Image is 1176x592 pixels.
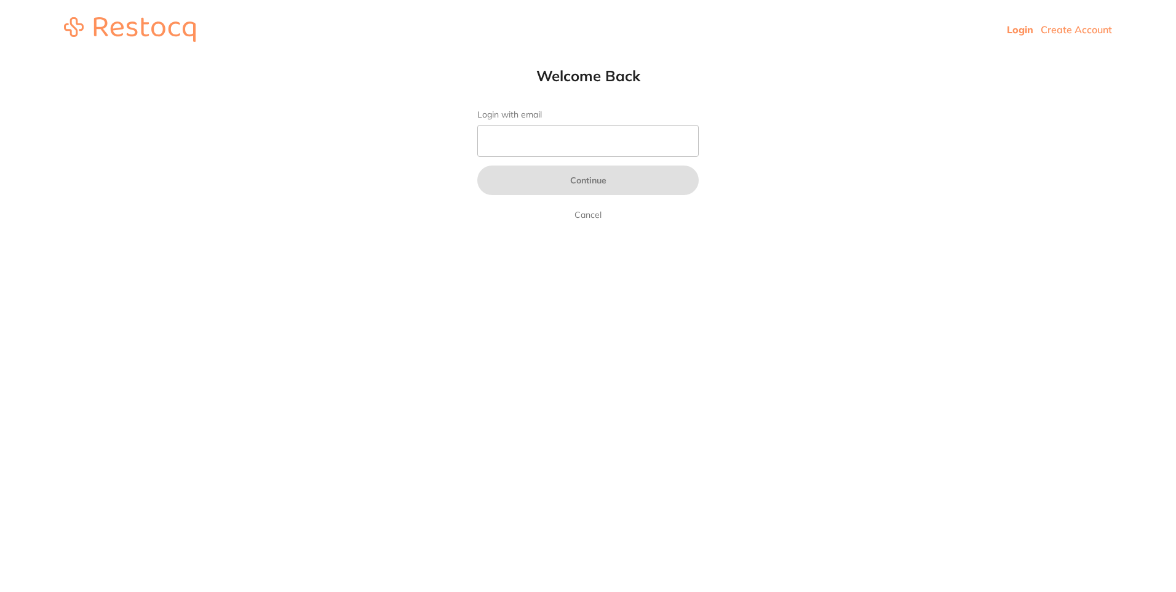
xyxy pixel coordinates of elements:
a: Cancel [572,207,604,222]
a: Create Account [1041,23,1112,36]
img: restocq_logo.svg [64,17,196,42]
label: Login with email [477,110,699,120]
h1: Welcome Back [453,66,723,85]
button: Continue [477,166,699,195]
a: Login [1007,23,1033,36]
